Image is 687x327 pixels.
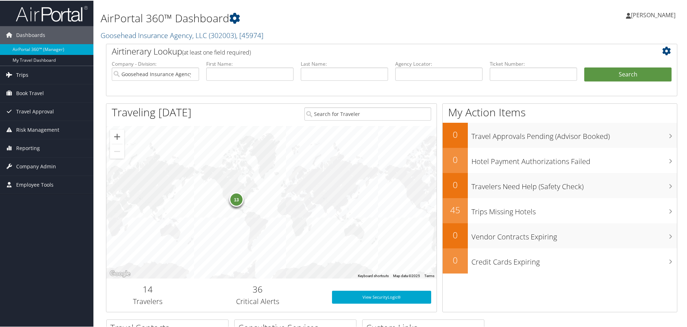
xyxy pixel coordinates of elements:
[16,120,59,138] span: Risk Management
[395,60,483,67] label: Agency Locator:
[112,104,192,119] h1: Traveling [DATE]
[443,128,468,140] h2: 0
[229,192,244,206] div: 13
[110,144,124,158] button: Zoom out
[443,178,468,190] h2: 0
[101,30,263,39] a: Goosehead Insurance Agency, LLC
[16,65,28,83] span: Trips
[443,122,677,147] a: 0Travel Approvals Pending (Advisor Booked)
[101,10,489,25] h1: AirPortal 360™ Dashboard
[471,228,677,241] h3: Vendor Contracts Expiring
[16,5,88,22] img: airportal-logo.png
[631,10,676,18] span: [PERSON_NAME]
[471,152,677,166] h3: Hotel Payment Authorizations Failed
[182,48,251,56] span: (at least one field required)
[443,153,468,165] h2: 0
[490,60,577,67] label: Ticket Number:
[110,129,124,143] button: Zoom in
[443,253,468,266] h2: 0
[393,273,420,277] span: Map data ©2025
[112,45,624,57] h2: Airtinerary Lookup
[108,268,132,278] img: Google
[471,202,677,216] h3: Trips Missing Hotels
[443,248,677,273] a: 0Credit Cards Expiring
[112,296,184,306] h3: Travelers
[443,203,468,215] h2: 45
[443,223,677,248] a: 0Vendor Contracts Expiring
[112,60,199,67] label: Company - Division:
[443,147,677,172] a: 0Hotel Payment Authorizations Failed
[332,290,431,303] a: View SecurityLogic®
[194,296,321,306] h3: Critical Alerts
[194,282,321,295] h2: 36
[304,107,431,120] input: Search for Traveler
[301,60,388,67] label: Last Name:
[108,268,132,278] a: Open this area in Google Maps (opens a new window)
[112,282,184,295] h2: 14
[443,172,677,197] a: 0Travelers Need Help (Safety Check)
[358,273,389,278] button: Keyboard shortcuts
[16,175,54,193] span: Employee Tools
[16,157,56,175] span: Company Admin
[424,273,434,277] a: Terms (opens in new tab)
[16,25,45,43] span: Dashboards
[16,84,44,102] span: Book Travel
[209,30,236,39] span: ( 302003 )
[626,4,683,25] a: [PERSON_NAME]
[206,60,294,67] label: First Name:
[443,197,677,223] a: 45Trips Missing Hotels
[471,177,677,191] h3: Travelers Need Help (Safety Check)
[443,104,677,119] h1: My Action Items
[471,127,677,141] h3: Travel Approvals Pending (Advisor Booked)
[16,102,54,120] span: Travel Approval
[16,139,40,157] span: Reporting
[443,228,468,240] h2: 0
[236,30,263,39] span: , [ 45974 ]
[471,253,677,266] h3: Credit Cards Expiring
[584,67,672,81] button: Search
